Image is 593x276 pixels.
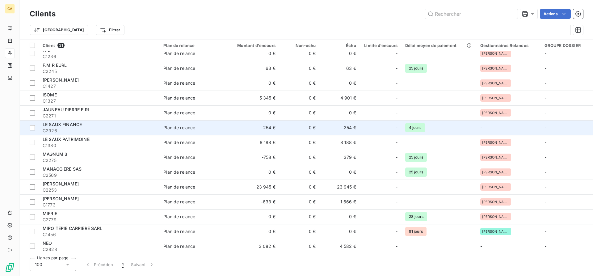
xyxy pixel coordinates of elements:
td: 23 945 € [319,180,360,194]
div: Plan de relance [163,43,221,48]
span: - [396,95,397,101]
span: 100 [35,261,42,268]
iframe: Intercom live chat [572,255,587,270]
td: 0 € [279,209,319,224]
td: 0 € [225,165,279,180]
td: 0 € [279,135,319,150]
button: Précédent [81,258,118,271]
span: C1456 [43,231,156,238]
td: 0 € [279,46,319,61]
span: - [480,125,482,130]
span: - [396,169,397,175]
button: [GEOGRAPHIC_DATA] [30,25,88,35]
span: C2271 [43,113,156,119]
span: NEO [43,240,52,246]
td: 63 € [319,61,360,76]
div: Plan de relance [163,65,195,71]
td: 0 € [319,46,360,61]
span: C2275 [43,157,156,163]
td: 23 945 € [225,180,279,194]
td: 0 € [279,239,319,254]
div: Non-échu [283,43,316,48]
span: - [545,199,546,204]
span: LE SAUX PATRIMOINE [43,137,90,142]
span: - [396,80,397,86]
span: [PERSON_NAME] [482,200,509,204]
span: 25 jours [405,168,427,177]
span: MIROITERIE CARRIERE SARL [43,226,103,231]
td: 0 € [319,224,360,239]
div: Plan de relance [163,214,195,220]
td: 254 € [319,120,360,135]
span: - [545,155,546,160]
span: - [545,229,546,234]
td: 254 € [225,120,279,135]
h3: Clients [30,8,56,19]
div: Plan de relance [163,169,195,175]
div: Plan de relance [163,199,195,205]
div: Plan de relance [163,243,195,249]
td: 0 € [319,105,360,120]
td: 0 € [225,209,279,224]
span: C1427 [43,83,156,89]
td: 0 € [279,105,319,120]
div: Plan de relance [163,154,195,160]
td: 1 666 € [319,194,360,209]
span: - [396,154,397,160]
div: Plan de relance [163,228,195,235]
span: [PERSON_NAME] [482,66,509,70]
span: [PERSON_NAME] [43,77,79,83]
td: 0 € [319,165,360,180]
span: - [545,214,546,219]
span: - [545,125,546,130]
span: JAUNEAU PIERRE EIRL [43,107,90,112]
td: 0 € [279,194,319,209]
td: 379 € [319,150,360,165]
span: F.M.R EURL [43,62,67,68]
td: -633 € [225,194,279,209]
td: 0 € [279,150,319,165]
span: LE SAUX FINANCE [43,122,82,127]
span: C2779 [43,217,156,223]
td: 3 082 € [225,239,279,254]
div: Délai moyen de paiement [405,43,473,48]
span: C2828 [43,246,156,253]
span: - [396,228,397,235]
span: Client [43,43,55,48]
div: GROUPE DOSSIER [545,43,589,48]
span: 28 jours [405,212,427,221]
span: [PERSON_NAME] [482,141,509,144]
span: - [545,169,546,175]
td: 4 901 € [319,91,360,105]
div: Plan de relance [163,125,195,131]
span: 4 jours [405,123,425,132]
span: [PERSON_NAME] [482,155,509,159]
div: Plan de relance [163,80,195,86]
div: Plan de relance [163,95,195,101]
span: C2245 [43,68,156,74]
span: [PERSON_NAME] [482,52,509,55]
span: [PERSON_NAME] [482,170,509,174]
span: ISOME [43,92,57,97]
span: - [396,139,397,146]
span: - [545,80,546,86]
span: 1 [122,261,124,268]
button: Suivant [127,258,158,271]
div: Plan de relance [163,110,195,116]
td: 0 € [225,76,279,91]
span: - [396,50,397,57]
span: C2253 [43,187,156,193]
td: 0 € [279,91,319,105]
span: [PERSON_NAME] [482,111,509,115]
button: Filtrer [96,25,124,35]
button: 1 [118,258,127,271]
td: 8 188 € [225,135,279,150]
span: - [545,110,546,115]
span: - [545,244,546,249]
div: Limite d’encours [364,43,398,48]
span: 25 jours [405,153,427,162]
span: 25 jours [405,64,427,73]
span: - [480,244,482,249]
span: 91 jours [405,227,427,236]
span: [PERSON_NAME] [482,81,509,85]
